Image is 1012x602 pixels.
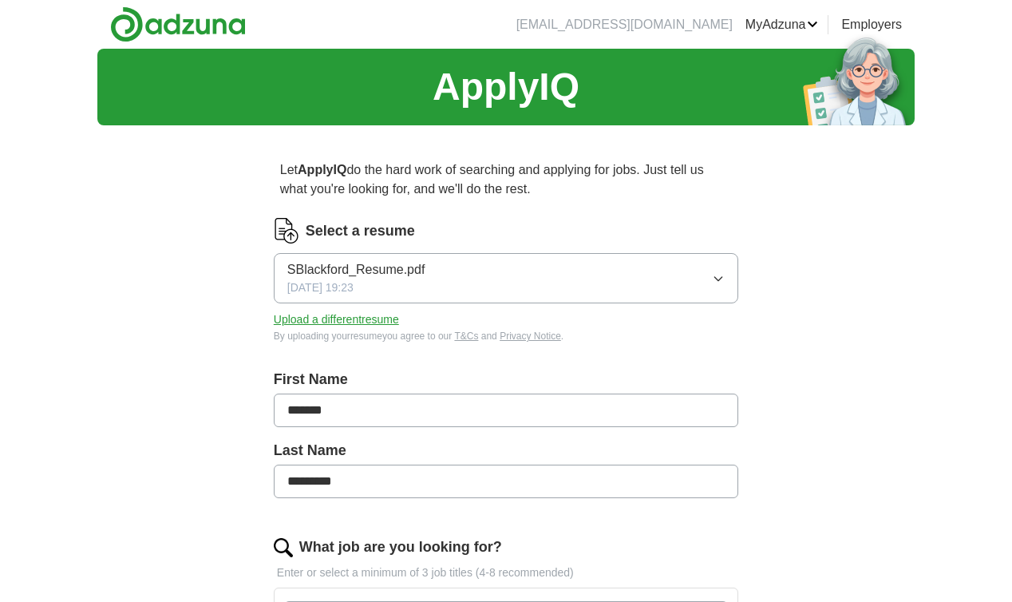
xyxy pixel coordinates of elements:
label: Select a resume [306,220,415,242]
div: By uploading your resume you agree to our and . [274,329,738,343]
img: Adzuna logo [110,6,246,42]
img: CV Icon [274,218,299,244]
a: MyAdzuna [745,15,819,34]
span: [DATE] 19:23 [287,279,354,296]
h1: ApplyIQ [433,58,579,116]
p: Enter or select a minimum of 3 job titles (4-8 recommended) [274,564,738,581]
span: SBlackford_Resume.pdf [287,260,425,279]
li: [EMAIL_ADDRESS][DOMAIN_NAME] [516,15,733,34]
strong: ApplyIQ [298,163,346,176]
button: SBlackford_Resume.pdf[DATE] 19:23 [274,253,738,303]
a: Privacy Notice [500,331,561,342]
button: Upload a differentresume [274,311,399,328]
label: Last Name [274,440,738,461]
a: Employers [841,15,902,34]
p: Let do the hard work of searching and applying for jobs. Just tell us what you're looking for, an... [274,154,738,205]
label: What job are you looking for? [299,537,502,558]
a: T&Cs [454,331,478,342]
label: First Name [274,369,738,390]
img: search.png [274,538,293,557]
